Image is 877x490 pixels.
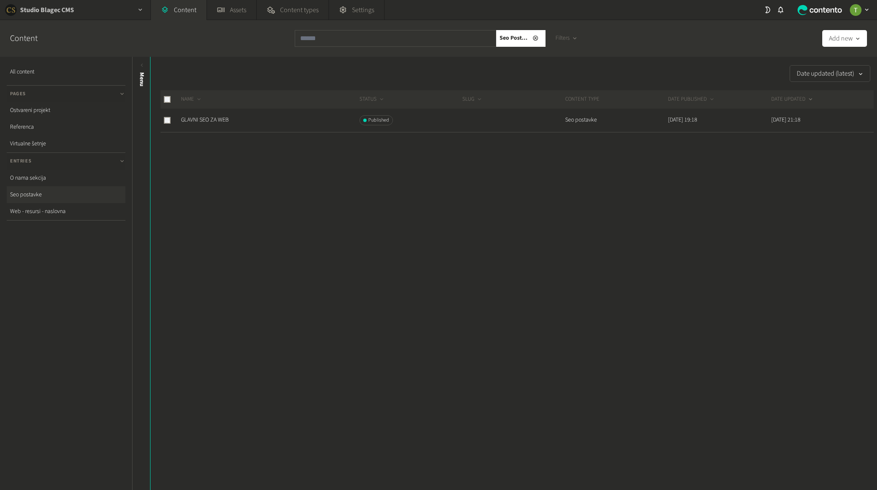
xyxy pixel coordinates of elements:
span: Seo postavke [500,34,529,43]
span: Filters [556,34,570,43]
img: Studio Blagec CMS [5,4,17,16]
td: Seo postavke [565,109,668,132]
h2: Studio Blagec CMS [20,5,74,15]
a: Ostvareni projekt [7,102,125,119]
th: CONTENT TYPE [565,90,668,109]
button: DATE UPDATED [771,95,814,104]
time: [DATE] 19:18 [668,116,697,124]
a: Web - resursi - naslovna [7,203,125,220]
a: GLAVNI SEO ZA WEB [181,116,229,124]
a: Referenca [7,119,125,135]
span: Settings [352,5,374,15]
time: [DATE] 21:18 [771,116,801,124]
button: NAME [181,95,202,104]
span: Menu [138,72,146,86]
button: Date updated (latest) [790,65,870,82]
button: STATUS [359,95,385,104]
span: Published [368,117,389,124]
button: SLUG [462,95,483,104]
a: All content [7,63,125,80]
h2: Content [10,32,57,45]
a: Seo postavke [7,186,125,203]
span: Entries [10,157,31,165]
button: DATE PUBLISHED [668,95,715,104]
span: Pages [10,90,26,98]
a: O nama sekcija [7,170,125,186]
span: Content types [280,5,319,15]
img: Tihana Blagec [850,4,862,16]
a: Virtualne šetnje [7,135,125,152]
button: Add new [822,30,867,47]
button: Filters [549,30,584,47]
